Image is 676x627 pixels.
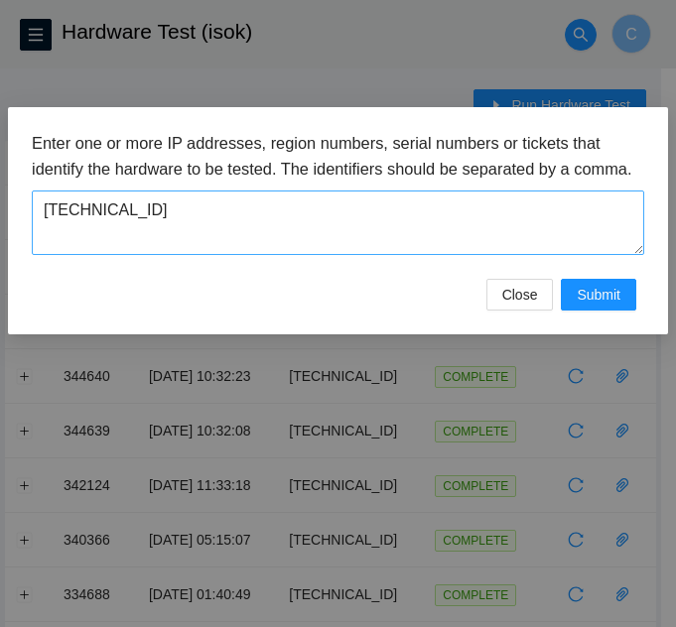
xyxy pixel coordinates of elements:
button: Submit [561,279,636,311]
span: Submit [577,284,620,306]
h3: Enter one or more IP addresses, region numbers, serial numbers or tickets that identify the hardw... [32,131,644,182]
span: Close [502,284,538,306]
textarea: [TECHNICAL_ID] [32,190,644,255]
button: Close [486,279,554,311]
